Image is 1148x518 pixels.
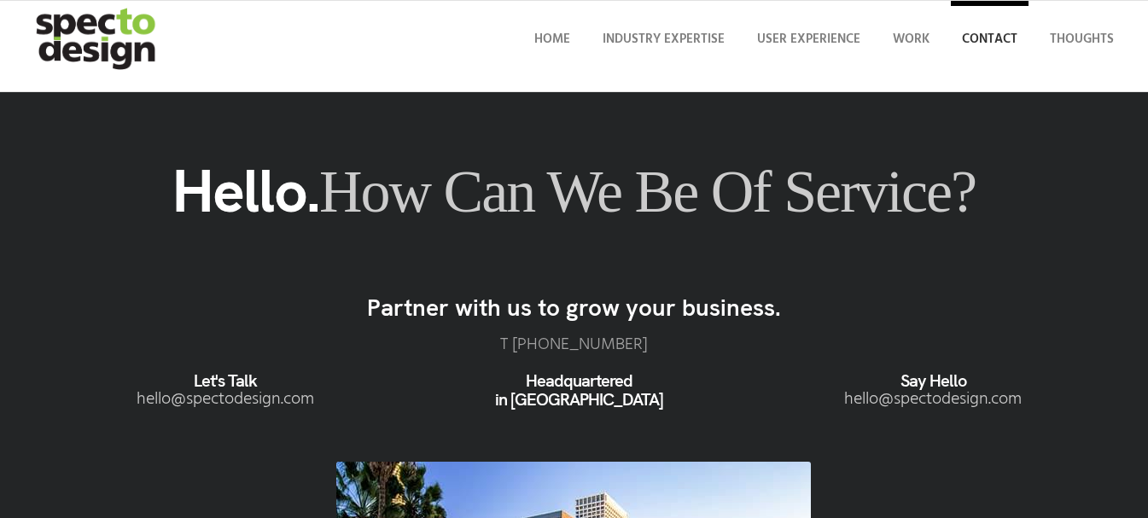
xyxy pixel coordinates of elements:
[603,29,725,49] span: Industry Expertise
[49,371,403,390] h6: Let's Talk
[893,29,929,49] span: Work
[962,29,1017,49] span: Contact
[1050,29,1114,49] span: Thoughts
[951,1,1029,78] a: Contact
[844,386,1022,413] a: moc.ngisedotceps@olleh
[756,371,1110,390] h6: Say Hello
[523,1,581,78] a: Home
[534,29,570,49] span: Home
[1039,1,1125,78] a: Thoughts
[746,1,871,78] a: User Experience
[591,1,736,78] a: Industry Expertise
[403,371,757,409] h6: Headquartered in [GEOGRAPHIC_DATA]
[43,294,1105,321] h3: Partner with us to grow your business.
[43,335,1105,354] p: T ‪[PHONE_NUMBER]‬
[23,1,172,78] img: specto-logo-2020
[43,152,1105,230] h1: Hello.
[757,29,860,49] span: User Experience
[137,386,314,413] a: moc.ngisedotceps@olleh
[882,1,941,78] a: Work
[319,159,976,224] span: How can we be of service?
